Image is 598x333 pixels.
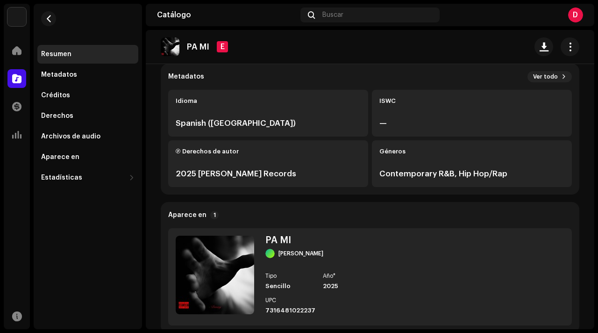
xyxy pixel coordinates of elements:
[37,168,138,187] re-m-nav-dropdown: Estadísticas
[168,211,206,219] strong: Aparece en
[265,282,315,290] div: Sencillo
[176,236,254,314] img: b5a8ca90-12d1-4dba-be74-52d1fc7df306
[265,307,315,314] div: 7316481022237
[265,297,315,303] div: UPC
[322,11,343,19] span: Buscar
[323,282,373,290] div: 2025
[379,118,564,129] div: —
[41,71,77,79] div: Metadatos
[265,236,373,245] div: PA MI
[41,92,70,99] div: Créditos
[176,168,361,180] div: 2025 [PERSON_NAME] Records
[41,51,71,58] div: Resumen
[217,41,228,52] div: E
[41,133,100,140] div: Archivos de audio
[37,45,138,64] re-m-nav-item: Resumen
[37,127,138,146] re-m-nav-item: Archivos de audio
[161,37,179,56] img: b5a8ca90-12d1-4dba-be74-52d1fc7df306
[41,112,73,120] div: Derechos
[278,250,323,257] div: [PERSON_NAME]
[379,168,564,180] div: Contemporary R&B, Hip Hop/Rap
[379,148,564,155] div: Géneros
[568,7,583,22] div: D
[176,148,361,155] div: Ⓟ Derechos de autor
[265,273,315,279] div: Tipo
[210,211,219,219] p-badge: 1
[37,148,138,166] re-m-nav-item: Aparece en
[187,42,209,52] p: PA MI
[41,174,82,181] div: Estadísticas
[41,153,79,161] div: Aparece en
[157,11,297,19] div: Catálogo
[37,107,138,125] re-m-nav-item: Derechos
[37,65,138,84] re-m-nav-item: Metadatos
[176,118,361,129] div: Spanish ([GEOGRAPHIC_DATA])
[37,86,138,105] re-m-nav-item: Créditos
[7,7,26,26] img: 297a105e-aa6c-4183-9ff4-27133c00f2e2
